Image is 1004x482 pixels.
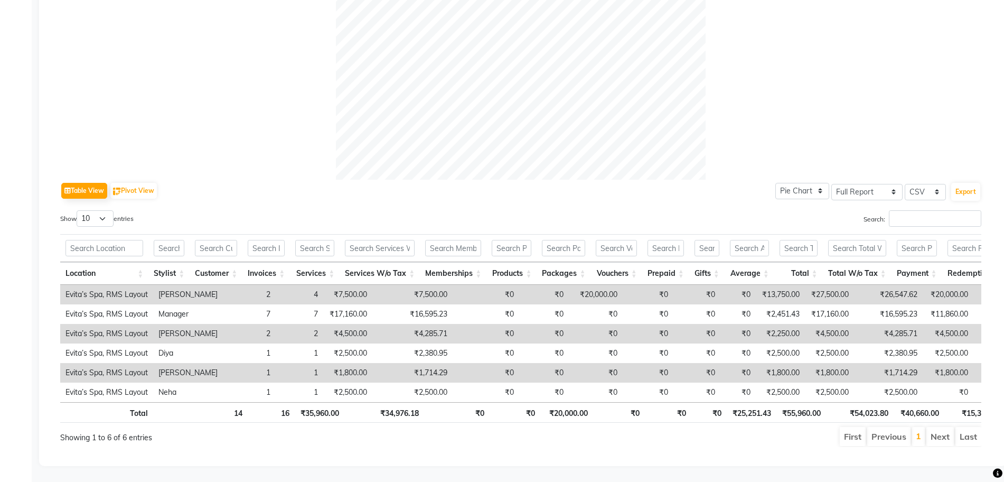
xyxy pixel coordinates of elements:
th: 16 [248,402,295,423]
td: ₹0 [623,285,673,304]
th: ₹34,976.18 [344,402,424,423]
td: Evita’s Spa, RMS Layout [60,383,153,402]
th: ₹0 [593,402,644,423]
th: Customer: activate to sort column ascending [190,262,242,285]
input: Search Total W/o Tax [828,240,886,256]
td: Evita’s Spa, RMS Layout [60,363,153,383]
td: ₹0 [519,344,569,363]
td: [PERSON_NAME] [153,324,223,344]
td: ₹27,500.00 [805,285,854,304]
td: ₹0 [673,324,720,344]
input: Search Payment [897,240,937,256]
td: Evita’s Spa, RMS Layout [60,324,153,344]
input: Search Products [492,240,531,256]
td: 1 [223,383,276,402]
td: ₹7,500.00 [372,285,453,304]
th: Average: activate to sort column ascending [725,262,774,285]
label: Search: [864,210,981,227]
td: ₹4,285.71 [372,324,453,344]
img: pivot.png [113,188,121,196]
th: Total: activate to sort column ascending [774,262,823,285]
td: ₹0 [569,383,623,402]
td: ₹0 [720,324,756,344]
td: ₹4,500.00 [805,324,854,344]
td: 1 [276,383,323,402]
input: Search Stylist [154,240,184,256]
td: ₹4,500.00 [923,324,973,344]
th: Total W/o Tax: activate to sort column ascending [823,262,892,285]
td: Evita’s Spa, RMS Layout [60,304,153,324]
td: ₹0 [453,383,519,402]
td: ₹17,160.00 [323,304,372,324]
td: ₹0 [720,383,756,402]
th: ₹0 [645,402,691,423]
input: Search Gifts [695,240,719,256]
td: ₹0 [569,324,623,344]
td: ₹0 [623,304,673,324]
td: ₹0 [623,383,673,402]
input: Search Location [65,240,143,256]
td: ₹0 [569,344,623,363]
a: 1 [916,431,921,441]
th: Total [60,402,153,423]
td: ₹20,000.00 [923,285,973,304]
td: ₹2,500.00 [323,344,372,363]
td: ₹0 [519,285,569,304]
input: Search Customer [195,240,237,256]
td: ₹0 [453,344,519,363]
input: Search: [889,210,981,227]
button: Pivot View [110,183,157,199]
th: Memberships: activate to sort column ascending [420,262,486,285]
td: 1 [223,363,276,383]
input: Search Memberships [425,240,481,256]
input: Search Total [780,240,818,256]
th: Products: activate to sort column ascending [486,262,537,285]
td: ₹0 [519,324,569,344]
td: ₹20,000.00 [569,285,623,304]
td: ₹1,714.29 [372,363,453,383]
td: ₹2,500.00 [923,344,973,363]
td: ₹2,380.95 [372,344,453,363]
input: Search Invoices [248,240,285,256]
td: ₹0 [923,383,973,402]
td: ₹0 [453,285,519,304]
td: ₹1,714.29 [854,363,923,383]
th: ₹0 [691,402,727,423]
td: Neha [153,383,223,402]
td: ₹0 [569,304,623,324]
td: ₹7,500.00 [323,285,372,304]
td: ₹0 [519,383,569,402]
input: Search Services [295,240,334,256]
td: ₹13,750.00 [756,285,805,304]
input: Search Services W/o Tax [345,240,415,256]
th: Services W/o Tax: activate to sort column ascending [340,262,420,285]
td: 7 [223,304,276,324]
td: [PERSON_NAME] [153,363,223,383]
button: Export [951,183,980,201]
button: Table View [61,183,107,199]
td: ₹0 [720,304,756,324]
input: Search Prepaid [648,240,684,256]
input: Search Packages [542,240,585,256]
th: Prepaid: activate to sort column ascending [642,262,689,285]
th: ₹20,000.00 [540,402,594,423]
input: Search Redemption [947,240,999,256]
td: ₹0 [673,363,720,383]
td: ₹1,800.00 [805,363,854,383]
label: Show entries [60,210,134,227]
td: ₹0 [453,304,519,324]
td: ₹0 [519,363,569,383]
td: ₹0 [673,344,720,363]
td: ₹0 [720,363,756,383]
th: Location: activate to sort column ascending [60,262,148,285]
td: ₹11,860.00 [923,304,973,324]
th: ₹40,660.00 [894,402,944,423]
td: ₹0 [453,363,519,383]
th: Invoices: activate to sort column ascending [242,262,290,285]
input: Search Vouchers [596,240,636,256]
th: ₹0 [424,402,490,423]
div: Showing 1 to 6 of 6 entries [60,426,435,443]
td: ₹1,800.00 [756,363,805,383]
th: Packages: activate to sort column ascending [537,262,590,285]
th: ₹55,960.00 [776,402,826,423]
